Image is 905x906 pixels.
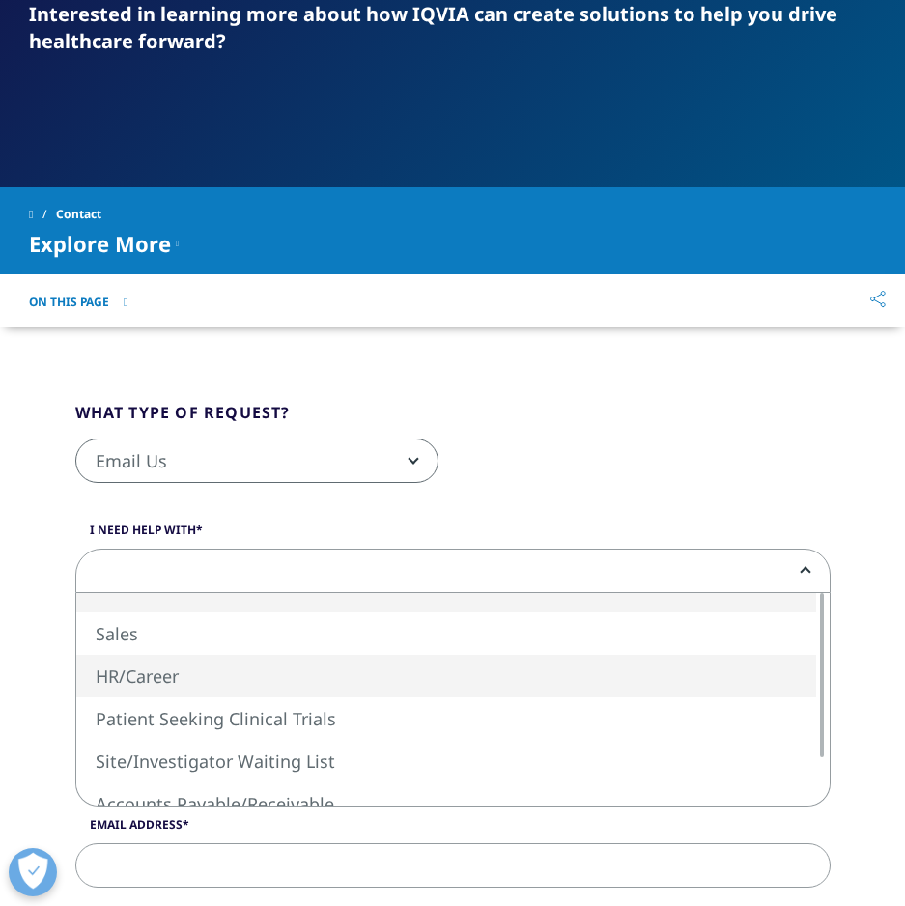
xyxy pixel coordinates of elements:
[75,439,438,483] span: Email Us
[76,655,816,697] li: HR/Career
[76,439,438,484] span: Email Us
[76,697,816,740] li: Patient Seeking Clinical Trials
[76,740,816,782] li: Site/Investigator Waiting List
[9,848,57,896] button: Open Preferences
[75,401,291,439] legend: What type of request?
[76,782,816,825] li: Accounts Payable/Receivable
[75,816,831,843] label: Email Address
[76,612,816,655] li: Sales
[29,1,876,55] div: Interested in learning more about how IQVIA can create solutions to help you drive healthcare for...
[56,197,101,232] span: Contact
[29,295,127,310] button: On This Page
[75,522,831,549] label: I need help with
[29,232,171,255] span: Explore More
